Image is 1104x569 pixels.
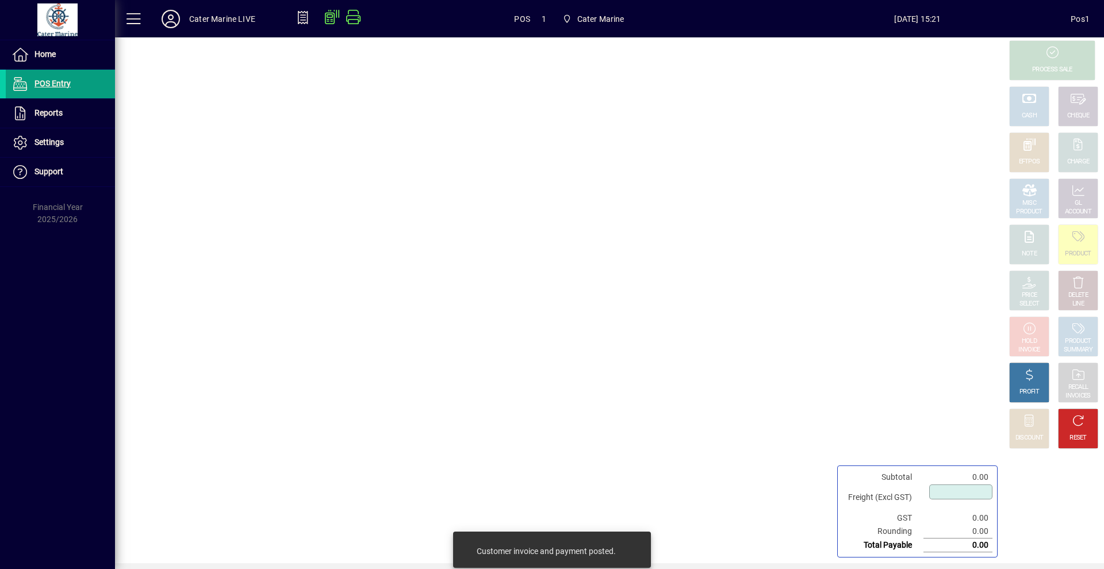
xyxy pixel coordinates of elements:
div: RECALL [1068,383,1088,392]
td: 0.00 [923,511,992,525]
div: CHARGE [1067,158,1090,166]
td: Subtotal [842,471,923,484]
span: POS [514,10,530,28]
span: 1 [542,10,546,28]
div: SELECT [1019,300,1040,308]
div: Customer invoice and payment posted. [477,545,616,557]
div: INVOICE [1018,346,1040,354]
span: Cater Marine [577,10,624,28]
a: Settings [6,128,115,157]
span: Reports [34,108,63,117]
span: [DATE] 15:21 [765,10,1071,28]
span: Home [34,49,56,59]
div: GL [1075,199,1082,208]
a: Reports [6,99,115,128]
td: Rounding [842,525,923,539]
div: DISCOUNT [1015,434,1043,442]
div: CASH [1022,112,1037,120]
a: Support [6,158,115,186]
span: Cater Marine [558,9,629,29]
div: EFTPOS [1019,158,1040,166]
div: NOTE [1022,250,1037,258]
a: Home [6,40,115,69]
div: DELETE [1068,291,1088,300]
span: Settings [34,138,64,147]
div: PROFIT [1019,388,1039,396]
div: ACCOUNT [1065,208,1091,216]
td: 0.00 [923,539,992,552]
div: MISC [1022,199,1036,208]
td: GST [842,511,923,525]
div: SUMMARY [1064,346,1092,354]
div: INVOICES [1065,392,1090,400]
div: RESET [1069,434,1087,442]
div: PRICE [1022,291,1037,300]
td: Freight (Excl GST) [842,484,923,511]
button: Profile [152,9,189,29]
div: CHEQUE [1067,112,1089,120]
div: Pos1 [1071,10,1090,28]
td: Total Payable [842,539,923,552]
div: Cater Marine LIVE [189,10,255,28]
div: LINE [1072,300,1084,308]
div: PROCESS SALE [1032,66,1072,74]
td: 0.00 [923,471,992,484]
div: PRODUCT [1065,337,1091,346]
div: PRODUCT [1016,208,1042,216]
td: 0.00 [923,525,992,539]
span: Support [34,167,63,176]
div: HOLD [1022,337,1037,346]
div: PRODUCT [1065,250,1091,258]
span: POS Entry [34,79,71,88]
